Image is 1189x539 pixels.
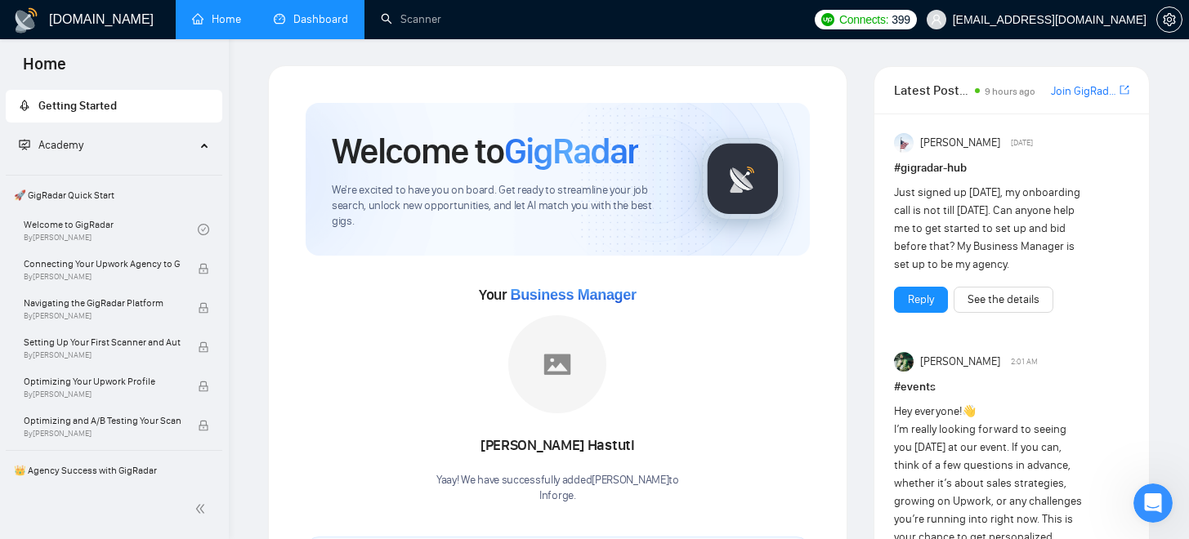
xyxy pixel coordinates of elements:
[24,256,181,272] span: Connecting Your Upwork Agency to GigRadar
[821,13,834,26] img: upwork-logo.png
[1011,136,1033,150] span: [DATE]
[381,12,441,26] a: searchScanner
[6,90,222,122] li: Getting Started
[894,352,914,372] img: Vlad
[1051,82,1116,100] a: Join GigRadar Slack Community
[479,286,637,304] span: Your
[198,420,209,431] span: lock
[198,263,209,274] span: lock
[1133,483,1173,523] iframe: Intercom live chat
[198,302,209,314] span: lock
[908,291,934,309] a: Reply
[24,412,181,429] span: Optimizing and A/B Testing Your Scanner for Better Results
[7,454,221,487] span: 👑 Agency Success with GigRadar
[192,12,241,26] a: homeHome
[19,100,30,111] span: rocket
[38,138,83,152] span: Academy
[7,179,221,212] span: 🚀 GigRadar Quick Start
[10,52,79,87] span: Home
[24,429,181,439] span: By [PERSON_NAME]
[920,134,1000,152] span: [PERSON_NAME]
[24,334,181,350] span: Setting Up Your First Scanner and Auto-Bidder
[1156,13,1182,26] a: setting
[24,390,181,399] span: By [PERSON_NAME]
[510,287,636,303] span: Business Manager
[954,287,1053,313] button: See the details
[24,373,181,390] span: Optimizing Your Upwork Profile
[24,295,181,311] span: Navigating the GigRadar Platform
[968,291,1039,309] a: See the details
[13,7,39,33] img: logo
[931,14,942,25] span: user
[1120,83,1129,96] span: export
[508,315,606,413] img: placeholder.png
[198,341,209,353] span: lock
[1157,13,1182,26] span: setting
[24,311,181,321] span: By [PERSON_NAME]
[894,378,1129,396] h1: # events
[19,138,83,152] span: Academy
[920,353,1000,371] span: [PERSON_NAME]
[894,133,914,153] img: Anisuzzaman Khan
[892,11,910,29] span: 399
[332,183,676,229] span: We're excited to have you on board. Get ready to streamline your job search, unlock new opportuni...
[436,488,679,504] p: Inforge .
[38,99,117,113] span: Getting Started
[198,224,209,235] span: check-circle
[274,12,348,26] a: dashboardDashboard
[504,129,638,173] span: GigRadar
[436,473,679,504] div: Yaay! We have successfully added [PERSON_NAME] to
[24,272,181,282] span: By [PERSON_NAME]
[894,159,1129,177] h1: # gigradar-hub
[332,129,638,173] h1: Welcome to
[1011,354,1038,369] span: 2:01 AM
[198,381,209,392] span: lock
[24,212,198,247] a: Welcome to GigRadarBy[PERSON_NAME]
[24,350,181,360] span: By [PERSON_NAME]
[985,86,1035,97] span: 9 hours ago
[894,80,970,100] span: Latest Posts from the GigRadar Community
[839,11,888,29] span: Connects:
[194,501,211,517] span: double-left
[436,432,679,460] div: [PERSON_NAME] Hastuti
[894,287,948,313] button: Reply
[702,138,784,220] img: gigradar-logo.png
[894,184,1083,274] div: Just signed up [DATE], my onboarding call is not till [DATE]. Can anyone help me to get started t...
[1156,7,1182,33] button: setting
[1120,82,1129,98] a: export
[962,404,976,418] span: 👋
[19,139,30,150] span: fund-projection-screen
